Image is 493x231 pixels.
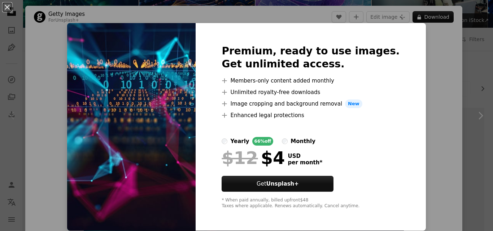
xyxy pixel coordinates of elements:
[67,23,196,231] img: premium_photo-1661872817492-fd0c30404d74
[222,99,400,108] li: Image cropping and background removal
[282,138,288,144] input: monthly
[222,148,258,167] span: $12
[288,153,322,159] span: USD
[222,197,400,209] div: * When paid annually, billed upfront $48 Taxes where applicable. Renews automatically. Cancel any...
[222,88,400,97] li: Unlimited royalty-free downloads
[222,148,285,167] div: $4
[222,45,400,71] h2: Premium, ready to use images. Get unlimited access.
[222,176,333,192] button: GetUnsplash+
[230,137,249,146] div: yearly
[266,181,299,187] strong: Unsplash+
[291,137,315,146] div: monthly
[252,137,274,146] div: 66% off
[222,76,400,85] li: Members-only content added monthly
[222,111,400,120] li: Enhanced legal protections
[222,138,227,144] input: yearly66%off
[288,159,322,166] span: per month *
[345,99,362,108] span: New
